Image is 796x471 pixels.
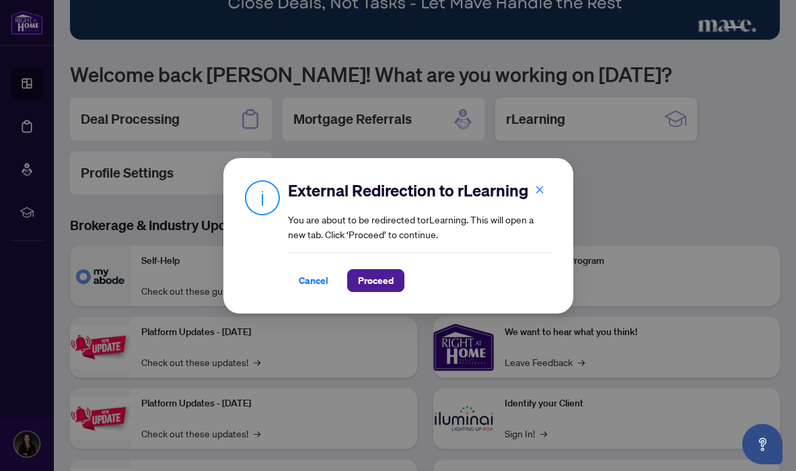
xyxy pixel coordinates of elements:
[347,269,404,292] button: Proceed
[288,180,552,201] h2: External Redirection to rLearning
[288,180,552,292] div: You are about to be redirected to rLearning . This will open a new tab. Click ‘Proceed’ to continue.
[742,424,783,464] button: Open asap
[358,270,394,291] span: Proceed
[288,269,339,292] button: Cancel
[245,180,280,215] img: Info Icon
[299,270,328,291] span: Cancel
[535,184,544,194] span: close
